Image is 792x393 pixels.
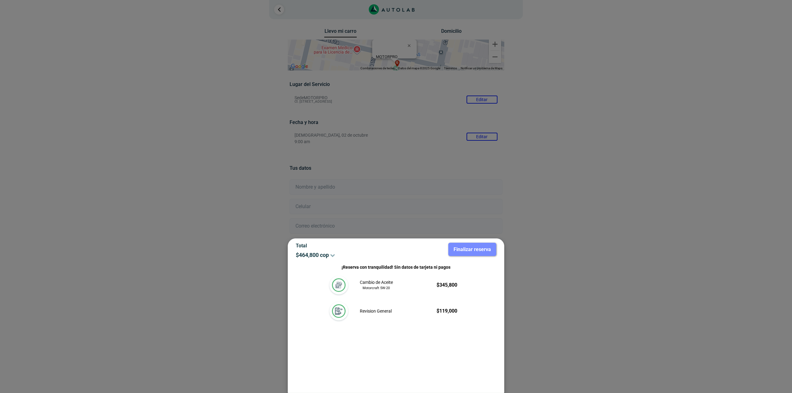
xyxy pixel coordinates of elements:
p: $ 345,800 [418,281,457,289]
img: revision_general-v3.svg [332,304,346,318]
p: Total [296,243,391,249]
p: ¡Reserva con tranquilidad! Sin datos de tarjeta ni pagos [296,264,496,271]
p: $ 464,800 cop [296,252,391,258]
p: Cambio de Aceite [360,279,393,286]
span: Motorcraft 5W-20 [360,286,393,291]
button: Finalizar reserva [448,243,496,256]
p: $ 119,000 [418,307,457,315]
img: cambio_de_aceite-v3.svg [332,278,346,292]
p: Revision General [360,308,392,314]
